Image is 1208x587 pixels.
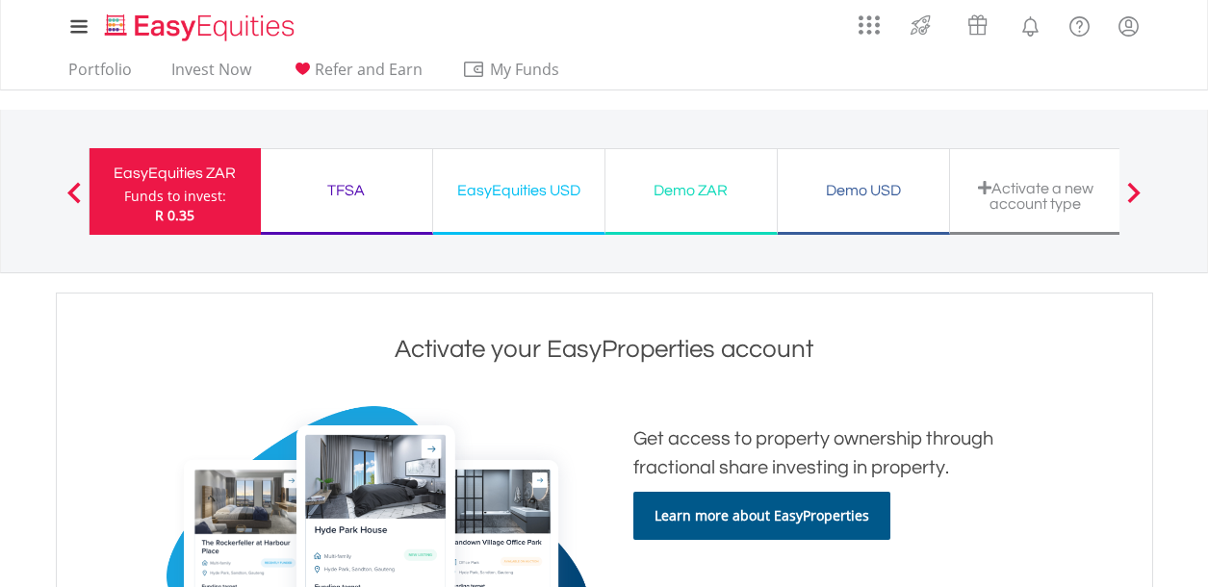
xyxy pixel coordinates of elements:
[617,177,765,204] div: Demo ZAR
[846,5,892,36] a: AppsGrid
[101,12,302,43] img: EasyEquities_Logo.png
[101,160,249,187] div: EasyEquities ZAR
[462,57,588,82] span: My Funds
[789,177,938,204] div: Demo USD
[962,180,1110,212] div: Activate a new account type
[62,332,1147,367] h1: Activate your EasyProperties account
[859,14,880,36] img: grid-menu-icon.svg
[315,59,423,80] span: Refer and Earn
[124,187,226,206] div: Funds to invest:
[164,60,259,89] a: Invest Now
[633,492,890,540] a: Learn more about EasyProperties
[272,177,421,204] div: TFSA
[633,424,1028,482] h2: Get access to property ownership through fractional share investing in property.
[1055,5,1104,43] a: FAQ's and Support
[97,5,302,43] a: Home page
[1104,5,1153,47] a: My Profile
[962,10,993,40] img: vouchers-v2.svg
[61,60,140,89] a: Portfolio
[905,10,937,40] img: thrive-v2.svg
[1006,5,1055,43] a: Notifications
[445,177,593,204] div: EasyEquities USD
[949,5,1006,40] a: Vouchers
[283,60,430,89] a: Refer and Earn
[155,206,194,224] span: R 0.35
